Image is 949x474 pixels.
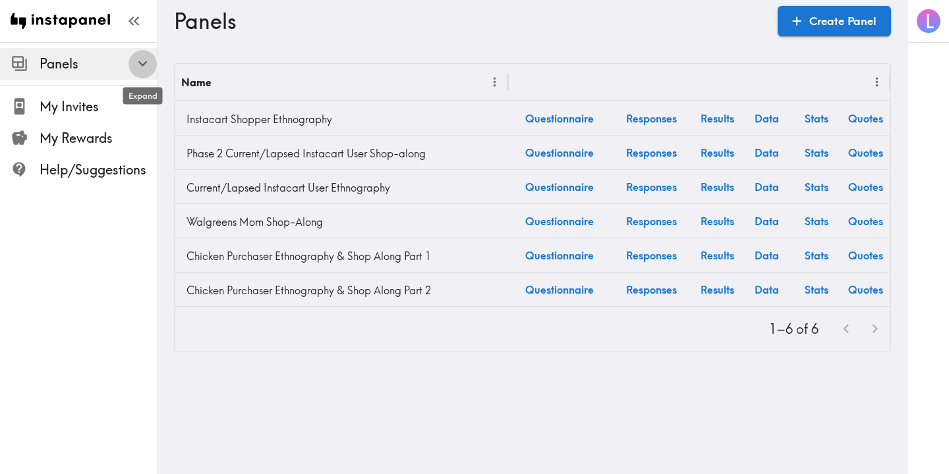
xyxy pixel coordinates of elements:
[841,136,890,169] a: Quotes
[742,101,791,135] a: Data
[791,273,841,306] a: Stats
[742,204,791,238] a: Data
[841,238,890,272] a: Quotes
[484,72,505,92] button: Menu
[693,136,742,169] a: Results
[508,136,610,169] a: Questionnaire
[742,170,791,203] a: Data
[40,55,158,73] span: Panels
[791,170,841,203] a: Stats
[610,273,693,306] a: Responses
[181,140,502,167] a: Phase 2 Current/Lapsed Instacart User Shop-along
[693,238,742,272] a: Results
[841,170,890,203] a: Quotes
[769,320,819,338] p: 1–6 of 6
[181,174,502,201] a: Current/Lapsed Instacart User Ethnography
[791,238,841,272] a: Stats
[610,136,693,169] a: Responses
[181,209,502,235] a: Walgreens Mom Shop-Along
[742,273,791,306] a: Data
[174,9,767,34] h3: Panels
[693,204,742,238] a: Results
[742,238,791,272] a: Data
[841,273,890,306] a: Quotes
[40,129,158,147] span: My Rewards
[610,101,693,135] a: Responses
[40,97,158,116] span: My Invites
[610,170,693,203] a: Responses
[867,72,887,92] button: Menu
[508,273,610,306] a: Questionnaire
[693,170,742,203] a: Results
[841,101,890,135] a: Quotes
[693,273,742,306] a: Results
[508,238,610,272] a: Questionnaire
[181,106,502,132] a: Instacart Shopper Ethnography
[212,72,233,92] button: Sort
[516,72,536,92] button: Sort
[693,101,742,135] a: Results
[508,204,610,238] a: Questionnaire
[181,243,502,269] a: Chicken Purchaser Ethnography & Shop Along Part 1
[181,277,502,303] a: Chicken Purchaser Ethnography & Shop Along Part 2
[742,136,791,169] a: Data
[508,170,610,203] a: Questionnaire
[610,204,693,238] a: Responses
[40,161,158,179] span: Help/Suggestions
[915,8,942,34] button: L
[778,6,891,36] a: Create Panel
[791,101,841,135] a: Stats
[925,10,934,33] span: L
[791,204,841,238] a: Stats
[610,238,693,272] a: Responses
[841,204,890,238] a: Quotes
[123,88,163,105] div: Expand
[791,136,841,169] a: Stats
[508,101,610,135] a: Questionnaire
[181,76,211,89] div: Name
